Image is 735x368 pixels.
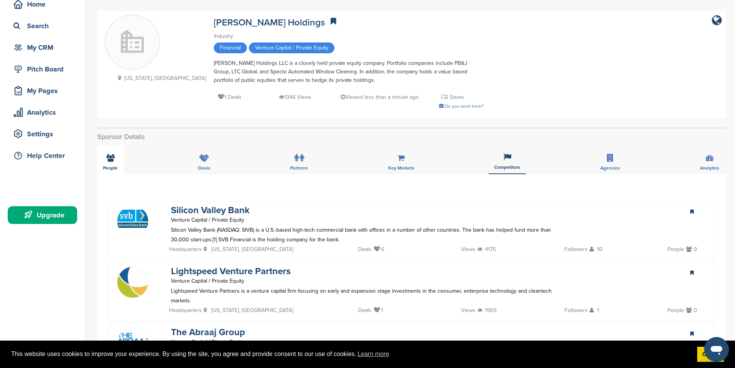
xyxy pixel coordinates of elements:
[204,244,293,256] p: [US_STATE], [GEOGRAPHIC_DATA]
[12,62,77,76] div: Pitch Board
[461,244,475,254] p: Views
[477,244,496,256] p: 4175
[169,305,202,315] p: Headquarters
[290,166,308,170] span: Partners
[171,225,563,244] p: Silicon Valley Bank (NASDAQ: SIVB) is a U.S.-based high-tech commercial bank with offices in a nu...
[12,105,77,119] div: Analytics
[373,305,383,317] p: 1
[249,42,335,53] span: Venture Capital / Private Equity
[117,210,148,228] img: Open uri20141112 50798 129knip
[373,244,384,256] p: 6
[214,32,484,41] div: Industry
[700,166,719,170] span: Analytics
[214,42,247,53] span: Financial
[445,103,484,109] span: Do you work here?
[564,305,588,315] p: Followers
[171,286,563,305] p: Lightspeed Venture Partners is a venture capital firm focusing on early and expansion stage inves...
[117,267,148,298] img: Data
[358,244,372,254] p: Deals
[667,244,684,254] p: People
[198,166,210,170] span: Deals
[8,125,77,143] a: Settings
[590,244,603,256] p: 10
[8,17,77,35] a: Search
[103,166,118,170] span: People
[564,244,588,254] p: Followers
[8,39,77,56] a: My CRM
[171,276,291,286] p: Venture Capital / Private Equity
[12,149,77,163] div: Help Center
[12,19,77,33] div: Search
[115,73,206,83] p: [US_STATE], [GEOGRAPHIC_DATA]
[686,244,697,256] p: 0
[214,17,325,28] a: [PERSON_NAME] Holdings
[12,127,77,141] div: Settings
[697,347,724,362] a: dismiss cookie message
[494,165,520,170] span: Competitors
[97,132,726,142] h2: Sponsor Details
[704,337,729,362] iframe: Button to launch messaging window
[279,92,311,102] p: 1346 Views
[218,92,242,102] p: 1 Deals
[171,327,245,338] a: The Abraaj Group
[204,305,293,317] p: [US_STATE], [GEOGRAPHIC_DATA]
[171,215,250,225] p: Venture Capital / Private Equity
[441,92,464,102] p: 2 Saves
[214,59,484,85] div: [PERSON_NAME] Holdings LLC is a closely held private equity company. Portfolio companies include ...
[171,205,250,216] a: Silicon Valley Bank
[12,208,77,222] div: Upgrade
[712,15,722,26] a: company link
[171,266,291,277] a: Lightspeed Venture Partners
[341,92,419,102] p: Viewed less than a minute ago
[11,348,691,360] span: This website uses cookies to improve your experience. By using the site, you agree and provide co...
[12,41,77,54] div: My CRM
[171,337,245,347] p: Venture Capital / Private Equity
[590,305,599,317] p: 1
[8,103,77,121] a: Analytics
[117,333,148,349] img: Abraaj logo
[461,305,475,315] p: Views
[358,305,372,315] p: Deals
[600,166,620,170] span: Agencies
[105,15,159,70] img: Sponsorpitch & Pitbladdo Holdings
[8,147,77,164] a: Help Center
[686,305,697,317] p: 0
[8,60,77,78] a: Pitch Board
[667,305,684,315] p: People
[477,305,497,317] p: 1905
[8,82,77,100] a: My Pages
[8,206,77,224] a: Upgrade
[439,103,484,109] a: Do you work here?
[169,244,202,254] p: Headquarters
[357,348,390,360] a: learn more about cookies
[388,166,414,170] span: Key Markets
[12,84,77,98] div: My Pages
